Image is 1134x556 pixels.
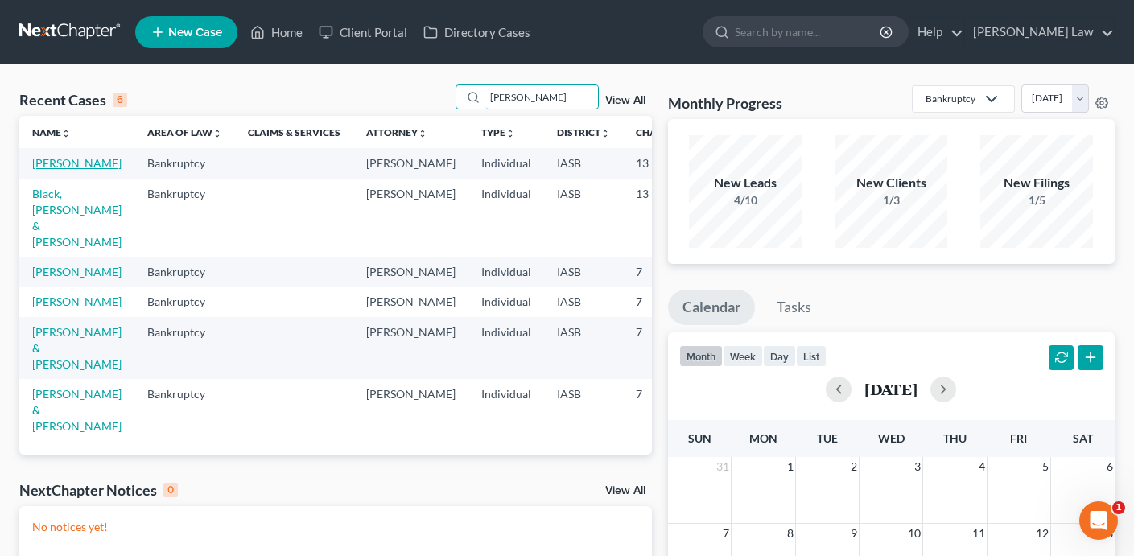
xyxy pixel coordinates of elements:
a: [PERSON_NAME] & [PERSON_NAME] [32,387,122,433]
th: Claims & Services [235,116,353,148]
td: [PERSON_NAME] [353,148,468,178]
a: Home [242,18,311,47]
td: [PERSON_NAME] [353,317,468,379]
span: 31 [715,457,731,476]
td: Individual [468,257,544,286]
span: 8 [786,524,795,543]
a: Tasks [762,290,826,325]
span: Mon [749,431,777,445]
a: Directory Cases [415,18,538,47]
div: New Leads [689,174,802,192]
span: Sun [688,431,711,445]
a: Help [909,18,963,47]
span: 9 [849,524,859,543]
a: [PERSON_NAME] [32,294,122,308]
td: IASB [544,257,623,286]
a: Attorneyunfold_more [366,126,427,138]
iframe: Intercom live chat [1079,501,1118,540]
div: 6 [113,93,127,107]
td: Bankruptcy [134,317,235,379]
i: unfold_more [212,129,222,138]
i: unfold_more [61,129,71,138]
a: Chapterunfold_more [636,126,691,138]
td: Individual [468,148,544,178]
td: [PERSON_NAME] [353,257,468,286]
span: 10 [906,524,922,543]
td: [PERSON_NAME] [353,179,468,257]
td: Individual [468,179,544,257]
span: 6 [1105,457,1115,476]
td: IASB [544,148,623,178]
td: IASB [544,179,623,257]
h3: Monthly Progress [668,93,782,113]
td: 13 [623,179,703,257]
span: 1 [786,457,795,476]
span: 7 [721,524,731,543]
div: 0 [163,483,178,497]
a: [PERSON_NAME] Law [965,18,1114,47]
i: unfold_more [600,129,610,138]
td: Bankruptcy [134,148,235,178]
div: 4/10 [689,192,802,208]
span: Thu [943,431,967,445]
h2: [DATE] [864,381,918,397]
td: Individual [468,379,544,441]
button: month [679,345,723,367]
span: 1 [1112,501,1125,514]
p: No notices yet! [32,519,639,535]
td: Individual [468,287,544,317]
td: IASB [544,287,623,317]
div: Bankruptcy [926,92,975,105]
td: 7 [623,257,703,286]
span: Sat [1073,431,1093,445]
a: Calendar [668,290,755,325]
div: NextChapter Notices [19,480,178,500]
a: Black, [PERSON_NAME] & [PERSON_NAME] [32,187,122,249]
td: 7 [623,317,703,379]
a: [PERSON_NAME] & [PERSON_NAME] [32,325,122,371]
td: Bankruptcy [134,287,235,317]
td: Bankruptcy [134,257,235,286]
span: 5 [1041,457,1050,476]
i: unfold_more [418,129,427,138]
span: 12 [1034,524,1050,543]
td: Bankruptcy [134,179,235,257]
a: Area of Lawunfold_more [147,126,222,138]
span: Tue [817,431,838,445]
a: View All [605,95,645,106]
button: list [796,345,827,367]
i: unfold_more [505,129,515,138]
td: IASB [544,317,623,379]
input: Search by name... [485,85,598,109]
a: [PERSON_NAME] [32,156,122,170]
a: View All [605,485,645,496]
a: Districtunfold_more [557,126,610,138]
button: week [723,345,763,367]
div: Recent Cases [19,90,127,109]
td: IASB [544,379,623,441]
div: 1/3 [835,192,947,208]
span: 11 [971,524,987,543]
button: day [763,345,796,367]
a: Nameunfold_more [32,126,71,138]
div: 1/5 [980,192,1093,208]
span: 2 [849,457,859,476]
span: 4 [977,457,987,476]
span: Fri [1010,431,1027,445]
td: Individual [468,317,544,379]
a: Typeunfold_more [481,126,515,138]
td: [PERSON_NAME] [353,287,468,317]
span: 3 [913,457,922,476]
td: 7 [623,379,703,441]
td: Bankruptcy [134,379,235,441]
div: New Filings [980,174,1093,192]
a: [PERSON_NAME] [32,265,122,278]
span: New Case [168,27,222,39]
a: Client Portal [311,18,415,47]
td: 13 [623,148,703,178]
td: 7 [623,287,703,317]
span: Wed [878,431,905,445]
input: Search by name... [735,17,882,47]
div: New Clients [835,174,947,192]
td: [PERSON_NAME] [353,379,468,441]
